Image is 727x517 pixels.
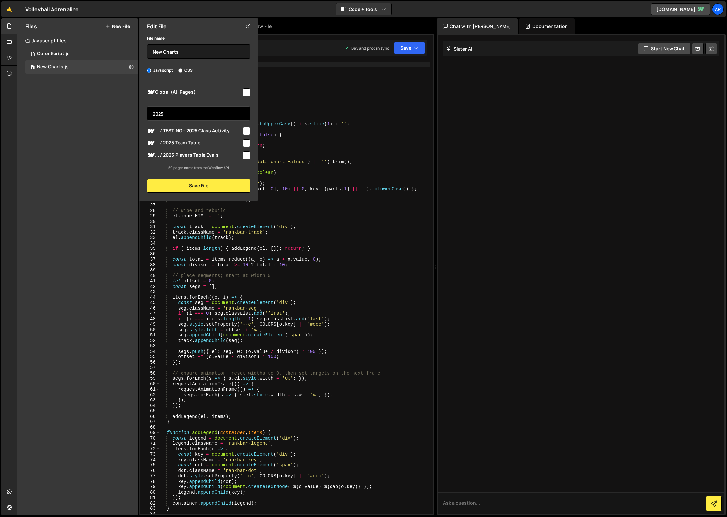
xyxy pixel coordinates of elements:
[25,23,37,30] h2: Files
[140,251,160,257] div: 36
[140,230,160,235] div: 32
[147,23,167,30] h2: Edit File
[147,67,173,74] label: Javascript
[140,300,160,306] div: 45
[178,68,182,73] input: CSS
[140,479,160,485] div: 78
[140,273,160,279] div: 40
[140,246,160,251] div: 35
[140,208,160,214] div: 28
[168,165,229,170] small: 59 pages come from the Webflow API
[140,327,160,333] div: 50
[140,436,160,441] div: 70
[147,44,250,59] input: Name
[1,1,17,17] a: 🤙
[140,398,160,403] div: 63
[140,376,160,381] div: 59
[140,473,160,479] div: 77
[25,60,138,74] div: 16165/46304.js
[140,425,160,430] div: 68
[140,441,160,446] div: 71
[140,354,160,360] div: 55
[336,3,391,15] button: Code + Tools
[37,51,70,57] div: Color Script.js
[140,268,160,273] div: 39
[519,18,574,34] div: Documentation
[140,241,160,246] div: 34
[140,311,160,316] div: 47
[147,139,242,147] span: ... / 2025 Team Table
[140,387,160,392] div: 61
[651,3,710,15] a: [DOMAIN_NAME]
[140,343,160,349] div: 53
[140,446,160,452] div: 72
[345,45,389,51] div: Dev and prod in sync
[31,65,35,70] span: 3
[140,295,160,300] div: 44
[140,360,160,365] div: 56
[140,511,160,517] div: 84
[437,18,518,34] div: Chat with [PERSON_NAME]
[140,284,160,290] div: 42
[140,430,160,436] div: 69
[140,235,160,241] div: 33
[25,5,79,13] div: Volleyball Adrenaline
[17,34,138,47] div: Javascript files
[638,43,690,54] button: Start new chat
[140,219,160,225] div: 30
[140,495,160,501] div: 81
[140,419,160,425] div: 67
[178,67,193,74] label: CSS
[140,457,160,463] div: 74
[147,88,242,96] span: Global (All Pages)
[247,23,274,30] div: New File
[140,333,160,338] div: 51
[147,68,151,73] input: Javascript
[140,468,160,474] div: 76
[140,365,160,371] div: 57
[147,127,242,135] span: ... / TESTING - 2025 Class Activity
[140,278,160,284] div: 41
[140,392,160,398] div: 62
[140,203,160,208] div: 27
[140,262,160,268] div: 38
[147,151,242,159] span: ... / 2025 Players Table Evals
[140,484,160,490] div: 79
[25,47,138,60] div: 16165/43465.js
[147,35,165,42] label: File name
[140,338,160,344] div: 52
[140,506,160,511] div: 83
[140,452,160,457] div: 73
[446,46,473,52] h2: Slater AI
[140,322,160,327] div: 49
[140,349,160,355] div: 54
[147,106,250,121] input: Search pages
[394,42,425,54] button: Save
[712,3,724,15] a: Ar
[105,24,130,29] button: New File
[140,257,160,262] div: 37
[140,490,160,495] div: 80
[140,501,160,506] div: 82
[140,289,160,295] div: 43
[140,414,160,420] div: 66
[140,306,160,311] div: 46
[140,224,160,230] div: 31
[140,371,160,376] div: 58
[140,408,160,414] div: 65
[140,213,160,219] div: 29
[140,463,160,468] div: 75
[147,179,250,193] button: Save File
[140,316,160,322] div: 48
[140,381,160,387] div: 60
[140,403,160,409] div: 64
[37,64,69,70] div: New Charts.js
